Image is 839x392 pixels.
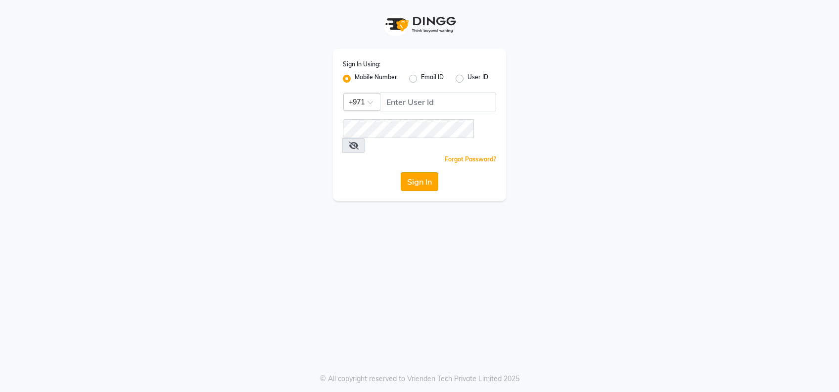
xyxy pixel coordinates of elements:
label: User ID [467,73,488,85]
input: Username [343,119,474,138]
button: Sign In [401,172,438,191]
a: Forgot Password? [445,155,496,163]
label: Mobile Number [355,73,397,85]
label: Email ID [421,73,444,85]
input: Username [380,93,496,111]
img: logo1.svg [380,10,459,39]
label: Sign In Using: [343,60,380,69]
